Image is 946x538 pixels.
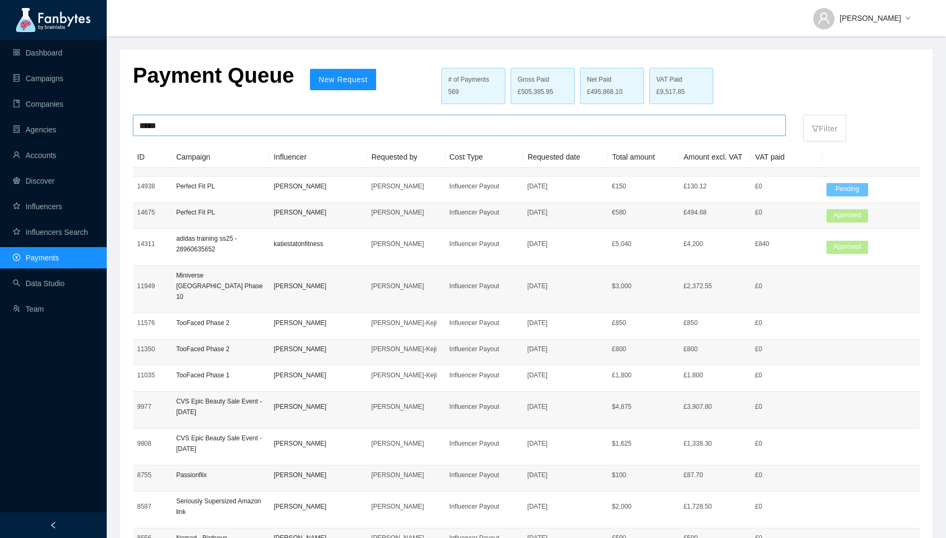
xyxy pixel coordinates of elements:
a: userAccounts [13,151,57,160]
span: left [50,521,57,529]
p: [PERSON_NAME] [274,501,363,512]
p: [DATE] [527,318,603,328]
p: CVS Epic Beauty Sale Event - [DATE] [176,396,265,417]
p: £130.12 [683,181,746,192]
p: [PERSON_NAME] [274,438,363,449]
p: [PERSON_NAME] [371,181,441,192]
button: [PERSON_NAME]down [805,5,919,22]
p: [DATE] [527,401,603,412]
span: £505,385.95 [518,87,553,97]
p: [DATE] [527,239,603,249]
p: [PERSON_NAME]-Keji [371,318,441,328]
th: Requested date [523,147,608,168]
p: TooFaced Phase 2 [176,318,265,328]
span: Approved [826,209,868,223]
p: [PERSON_NAME] [274,470,363,480]
th: Cost Type [445,147,523,168]
p: Perfect Fit PL [176,181,265,192]
p: £ 5,040 [612,239,675,249]
p: £0 [755,181,818,192]
p: $ 3,000 [612,281,675,291]
p: [DATE] [527,181,603,192]
p: [DATE] [527,470,603,480]
p: 14311 [137,239,168,249]
div: # of Payments [448,75,498,85]
p: £0 [755,281,818,291]
p: [PERSON_NAME] [274,344,363,354]
p: Influencer Payout [449,370,519,381]
p: [PERSON_NAME] [274,318,363,328]
p: £87.70 [683,470,746,480]
p: [PERSON_NAME] [371,239,441,249]
a: containerAgencies [13,125,57,134]
a: starInfluencers Search [13,228,88,236]
p: TooFaced Phase 2 [176,344,265,354]
p: 14675 [137,207,168,218]
a: usergroup-addTeam [13,305,44,313]
p: [PERSON_NAME] [371,501,441,512]
p: 11350 [137,344,168,354]
span: New Request [319,75,368,84]
p: 11035 [137,370,168,381]
p: £ 850 [612,318,675,328]
p: £0 [755,501,818,512]
p: Influencer Payout [449,181,519,192]
p: katiestatonfitness [274,239,363,249]
span: [PERSON_NAME] [840,12,901,24]
th: Total amount [608,147,679,168]
a: searchData Studio [13,279,65,288]
p: [PERSON_NAME] [371,207,441,218]
p: [DATE] [527,370,603,381]
p: £840 [755,239,818,249]
th: Requested by [367,147,445,168]
p: Miniverse [GEOGRAPHIC_DATA] Phase 10 [176,270,265,302]
p: Influencer Payout [449,401,519,412]
p: $ 2,000 [612,501,675,512]
p: Passionflix [176,470,265,480]
p: TooFaced Phase 1 [176,370,265,381]
p: £1,728.50 [683,501,746,512]
p: [PERSON_NAME] [274,401,363,412]
p: £0 [755,438,818,449]
button: filterFilter [803,115,846,141]
p: £0 [755,344,818,354]
th: ID [133,147,172,168]
p: £0 [755,401,818,412]
p: Influencer Payout [449,501,519,512]
p: £ 1,800 [612,370,675,381]
a: starInfluencers [13,202,62,211]
a: appstoreDashboard [13,49,62,57]
p: [DATE] [527,501,603,512]
th: Amount excl. VAT [679,147,751,168]
p: $ 1,625 [612,438,675,449]
p: [PERSON_NAME] [274,281,363,291]
p: 14938 [137,181,168,192]
p: Influencer Payout [449,318,519,328]
p: £1,338.30 [683,438,746,449]
p: [PERSON_NAME] [371,401,441,412]
p: 8755 [137,470,168,480]
a: databaseCampaigns [13,74,63,83]
div: Net Paid [587,75,637,85]
p: [PERSON_NAME]-Keji [371,344,441,354]
p: [PERSON_NAME] [274,181,363,192]
p: £ 800 [612,344,675,354]
p: 9808 [137,438,168,449]
p: [DATE] [527,207,603,218]
p: adidas training ss25 - 28960635652 [176,233,265,255]
p: € 150 [612,181,675,192]
p: 9977 [137,401,168,412]
p: [PERSON_NAME] [371,281,441,291]
p: £494.68 [683,207,746,218]
th: Campaign [172,147,269,168]
span: Pending [826,183,868,196]
th: Influencer [269,147,367,168]
p: Influencer Payout [449,344,519,354]
p: € 580 [612,207,675,218]
div: Gross Paid [518,75,568,85]
p: [DATE] [527,344,603,354]
p: £4,200 [683,239,746,249]
button: New Request [310,69,376,90]
p: Perfect Fit PL [176,207,265,218]
p: £0 [755,318,818,328]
